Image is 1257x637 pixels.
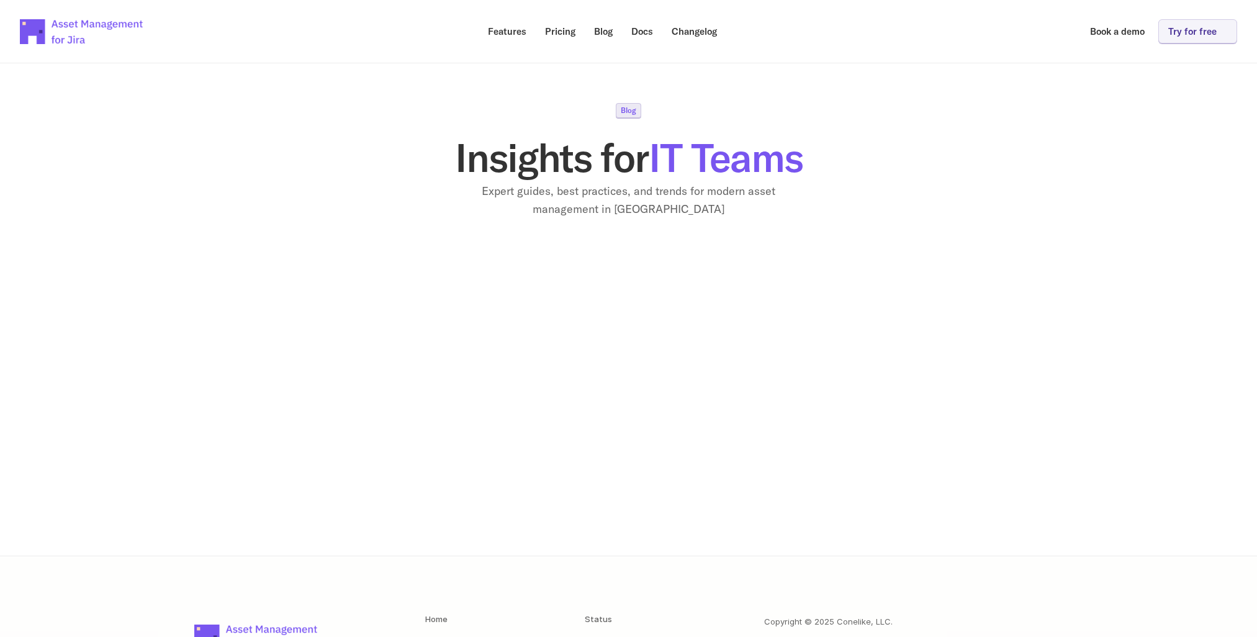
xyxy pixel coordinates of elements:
[536,19,584,43] a: Pricing
[623,19,662,43] a: Docs
[631,27,653,36] p: Docs
[585,19,621,43] a: Blog
[1090,27,1145,36] p: Book a demo
[474,183,784,219] p: Expert guides, best practices, and trends for modern asset management in [GEOGRAPHIC_DATA]
[649,132,803,183] span: IT Teams
[621,107,636,114] p: Blog
[425,614,448,624] a: Home
[1081,19,1153,43] a: Book a demo
[479,19,535,43] a: Features
[1168,27,1217,36] p: Try for free
[488,27,526,36] p: Features
[764,615,893,628] p: Copyright © 2025 Conelike, LLC.
[672,27,717,36] p: Changelog
[194,138,1063,178] h1: Insights for
[663,19,726,43] a: Changelog
[545,27,575,36] p: Pricing
[1158,19,1237,43] a: Try for free
[585,614,612,624] a: Status
[594,27,613,36] p: Blog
